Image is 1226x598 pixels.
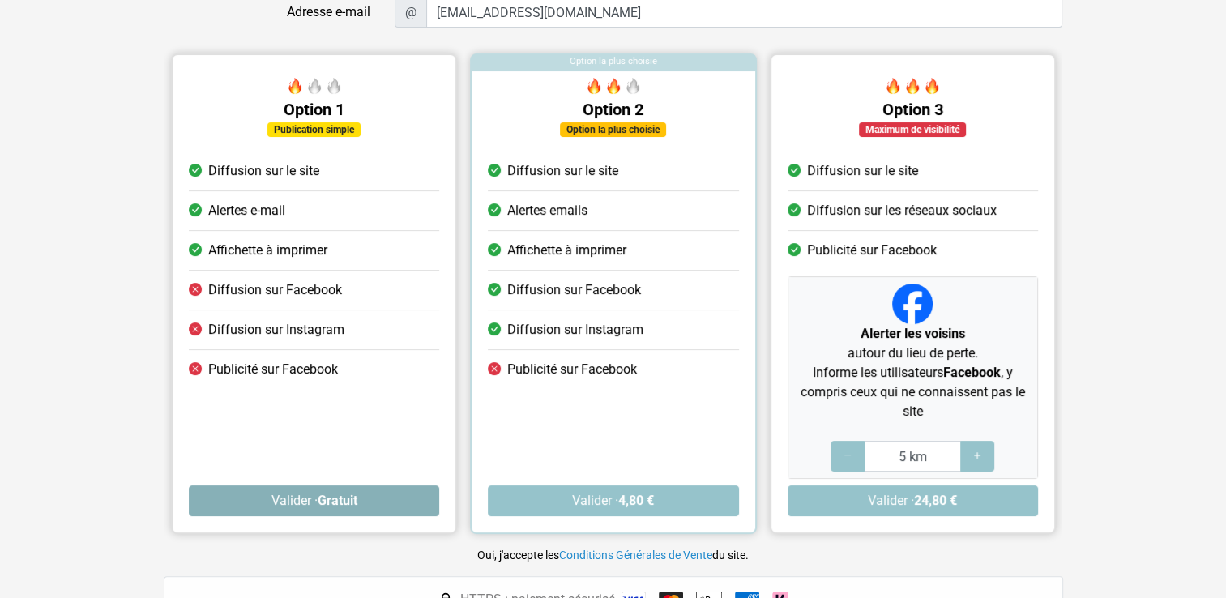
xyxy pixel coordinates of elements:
div: Maximum de visibilité [859,122,966,137]
button: Valider ·24,80 € [787,485,1037,516]
span: Publicité sur Facebook [208,360,338,379]
span: Diffusion sur le site [507,161,618,181]
span: Publicité sur Facebook [507,360,637,379]
span: Diffusion sur le site [806,161,917,181]
div: Publication simple [267,122,361,137]
span: Diffusion sur le site [208,161,319,181]
span: Diffusion sur Instagram [208,320,344,340]
span: Alertes e-mail [208,201,285,220]
span: Affichette à imprimer [208,241,327,260]
span: Affichette à imprimer [507,241,626,260]
span: Diffusion sur Instagram [507,320,643,340]
strong: Facebook [942,365,1000,380]
img: Facebook [892,284,933,324]
h5: Option 3 [787,100,1037,119]
div: Option la plus choisie [472,55,754,71]
button: Valider ·Gratuit [189,485,439,516]
span: Alertes emails [507,201,587,220]
p: autour du lieu de perte. [794,324,1030,363]
h5: Option 1 [189,100,439,119]
p: Informe les utilisateurs , y compris ceux qui ne connaissent pas le site [794,363,1030,421]
strong: Gratuit [317,493,357,508]
strong: Alerter les voisins [860,326,964,341]
small: Oui, j'accepte les du site. [477,549,749,562]
span: Diffusion sur Facebook [208,280,342,300]
span: Diffusion sur les réseaux sociaux [806,201,996,220]
strong: 24,80 € [914,493,957,508]
a: Conditions Générales de Vente [559,549,712,562]
span: Diffusion sur Facebook [507,280,641,300]
h5: Option 2 [488,100,738,119]
button: Valider ·4,80 € [488,485,738,516]
strong: 4,80 € [618,493,654,508]
div: Option la plus choisie [560,122,666,137]
span: Publicité sur Facebook [806,241,936,260]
